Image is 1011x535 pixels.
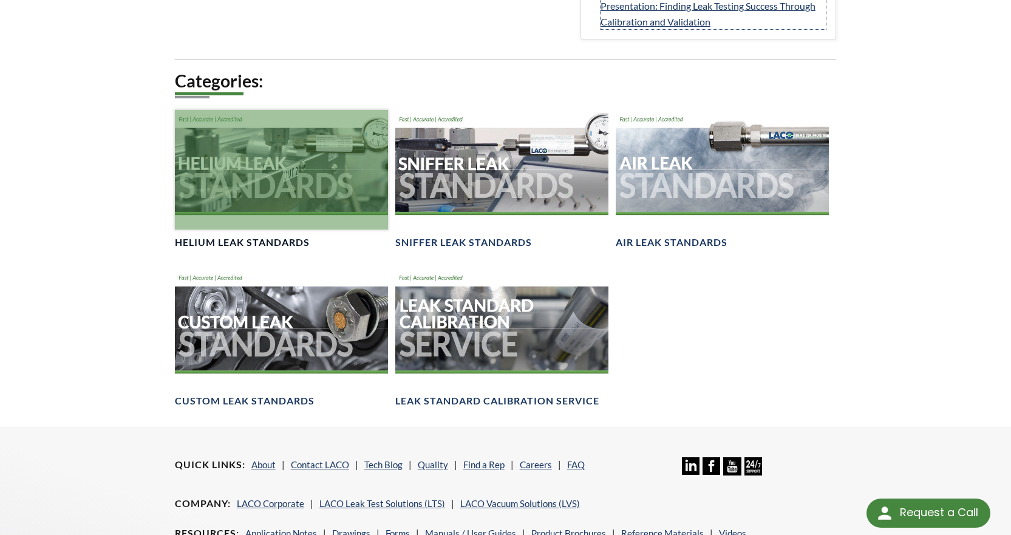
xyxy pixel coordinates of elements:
[237,498,304,509] a: LACO Corporate
[291,459,349,470] a: Contact LACO
[866,499,990,528] div: Request a Call
[175,395,315,407] h4: Custom Leak Standards
[418,459,448,470] a: Quality
[175,110,388,249] a: Helium Leak Standards headerHelium Leak Standards
[567,459,585,470] a: FAQ
[364,459,403,470] a: Tech Blog
[395,395,599,407] h4: Leak Standard Calibration Service
[175,497,231,510] h4: Company
[319,498,445,509] a: LACO Leak Test Solutions (LTS)
[744,466,762,477] a: 24/7 Support
[175,458,245,471] h4: Quick Links
[460,498,580,509] a: LACO Vacuum Solutions (LVS)
[251,459,276,470] a: About
[744,457,762,475] img: 24/7 Support Icon
[175,70,837,92] h2: Categories:
[900,499,978,526] div: Request a Call
[395,236,532,249] h4: Sniffer Leak Standards
[175,268,388,407] a: Customer Leak Standards headerCustom Leak Standards
[175,236,310,249] h4: Helium Leak Standards
[520,459,552,470] a: Careers
[395,110,608,249] a: Sniffer Leak Standards headerSniffer Leak Standards
[616,236,727,249] h4: Air Leak Standards
[875,503,894,523] img: round button
[616,110,829,249] a: Air Leak Standards headerAir Leak Standards
[463,459,505,470] a: Find a Rep
[395,268,608,407] a: Leak Standard Calibration Service headerLeak Standard Calibration Service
